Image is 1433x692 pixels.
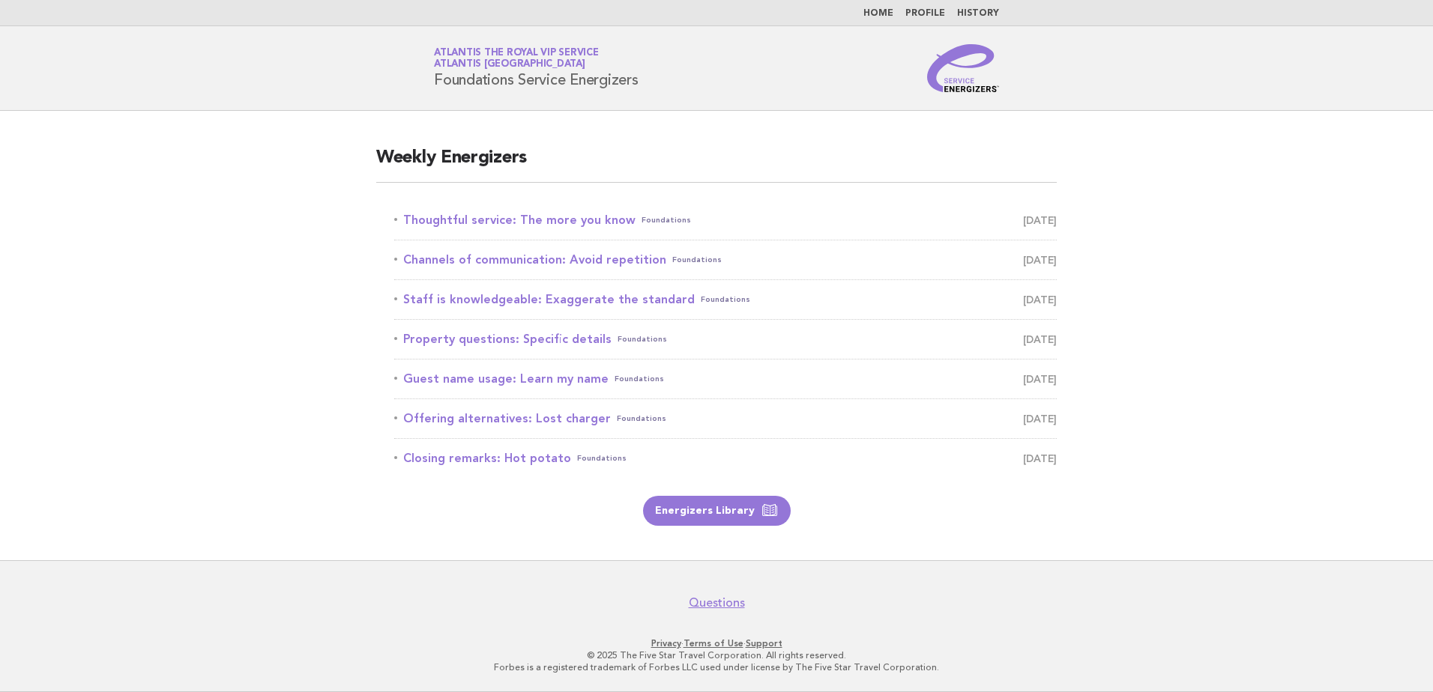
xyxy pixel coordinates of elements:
[651,638,681,649] a: Privacy
[1023,408,1057,429] span: [DATE]
[618,329,667,350] span: Foundations
[672,249,722,270] span: Foundations
[927,44,999,92] img: Service Energizers
[1023,368,1057,389] span: [DATE]
[394,210,1057,231] a: Thoughtful service: The more you knowFoundations [DATE]
[394,408,1057,429] a: Offering alternatives: Lost chargerFoundations [DATE]
[615,368,664,389] span: Foundations
[434,48,599,69] a: Atlantis the Royal VIP ServiceAtlantis [GEOGRAPHIC_DATA]
[684,638,743,649] a: Terms of Use
[258,637,1175,649] p: · ·
[258,649,1175,661] p: © 2025 The Five Star Travel Corporation. All rights reserved.
[577,448,627,469] span: Foundations
[434,60,585,70] span: Atlantis [GEOGRAPHIC_DATA]
[957,9,999,18] a: History
[643,496,791,526] a: Energizers Library
[689,595,745,610] a: Questions
[394,448,1057,469] a: Closing remarks: Hot potatoFoundations [DATE]
[1023,329,1057,350] span: [DATE]
[394,289,1057,310] a: Staff is knowledgeable: Exaggerate the standardFoundations [DATE]
[1023,249,1057,270] span: [DATE]
[1023,289,1057,310] span: [DATE]
[863,9,893,18] a: Home
[746,638,782,649] a: Support
[701,289,750,310] span: Foundations
[394,249,1057,270] a: Channels of communication: Avoid repetitionFoundations [DATE]
[376,146,1057,183] h2: Weekly Energizers
[617,408,666,429] span: Foundations
[1023,448,1057,469] span: [DATE]
[642,210,691,231] span: Foundations
[258,661,1175,673] p: Forbes is a registered trademark of Forbes LLC used under license by The Five Star Travel Corpora...
[1023,210,1057,231] span: [DATE]
[905,9,945,18] a: Profile
[394,368,1057,389] a: Guest name usage: Learn my nameFoundations [DATE]
[394,329,1057,350] a: Property questions: Specific detailsFoundations [DATE]
[434,49,639,88] h1: Foundations Service Energizers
